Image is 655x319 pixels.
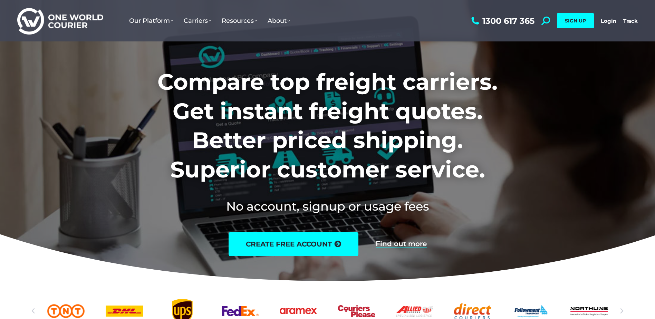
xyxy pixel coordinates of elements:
h2: No account, signup or usage fees [112,198,543,215]
a: About [262,10,295,31]
a: Our Platform [124,10,179,31]
a: Login [601,18,616,24]
span: SIGN UP [565,18,586,24]
a: 1300 617 365 [470,17,534,25]
span: Our Platform [129,17,173,25]
a: Find out more [376,240,427,248]
a: create free account [229,232,358,256]
span: About [268,17,290,25]
span: Carriers [184,17,211,25]
a: SIGN UP [557,13,594,28]
a: Track [623,18,638,24]
h1: Compare top freight carriers. Get instant freight quotes. Better priced shipping. Superior custom... [112,67,543,184]
span: Resources [222,17,257,25]
a: Carriers [179,10,216,31]
img: One World Courier [17,7,103,35]
a: Resources [216,10,262,31]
